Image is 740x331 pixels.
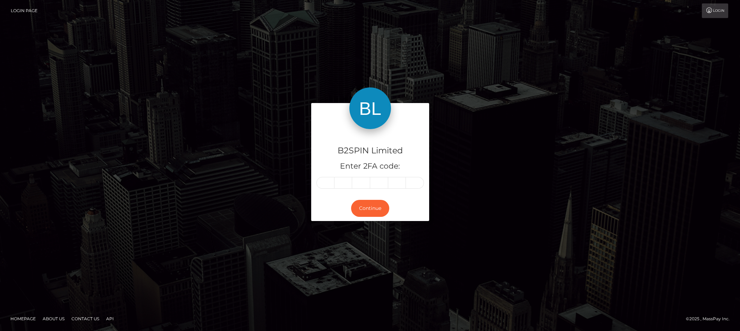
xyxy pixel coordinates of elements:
[69,313,102,324] a: Contact Us
[349,87,391,129] img: B2SPIN Limited
[103,313,117,324] a: API
[702,3,728,18] a: Login
[40,313,67,324] a: About Us
[11,3,37,18] a: Login Page
[686,315,735,323] div: © 2025 , MassPay Inc.
[8,313,39,324] a: Homepage
[316,145,424,157] h4: B2SPIN Limited
[316,161,424,172] h5: Enter 2FA code:
[351,200,389,217] button: Continue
